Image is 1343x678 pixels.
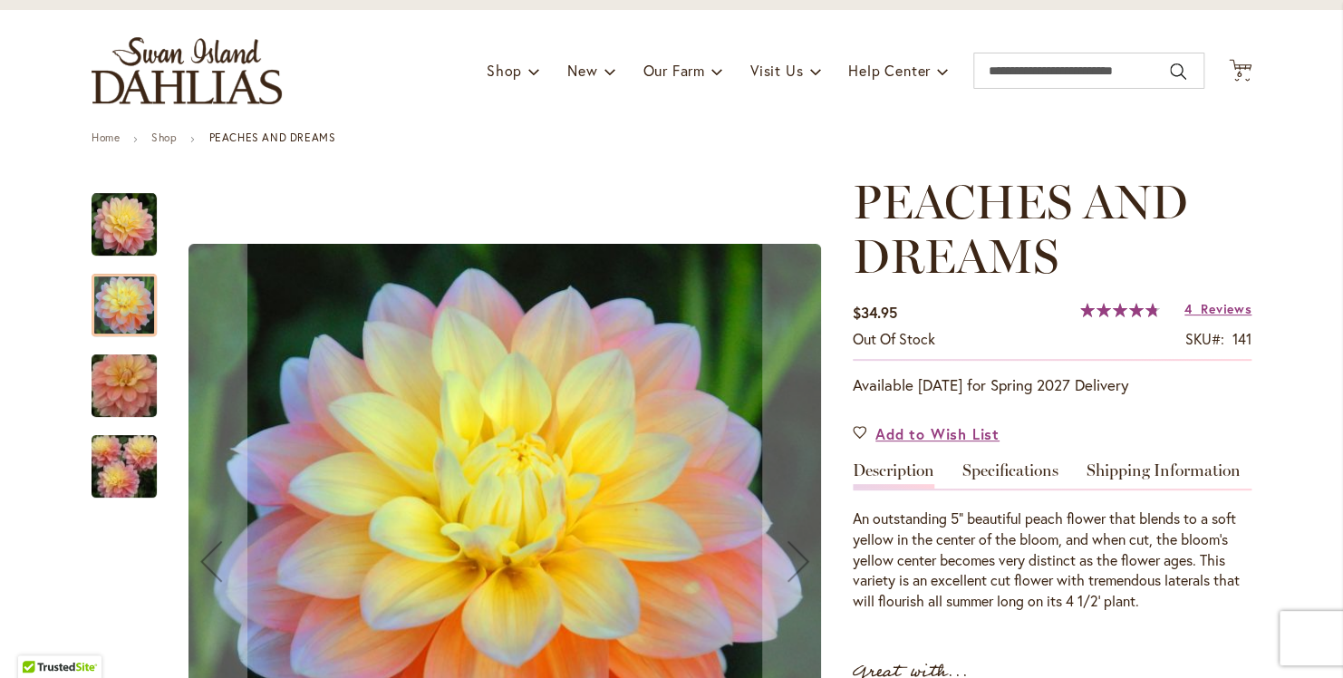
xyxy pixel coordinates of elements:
img: PEACHES AND DREAMS [59,423,189,510]
img: PEACHES AND DREAMS [92,192,157,257]
span: Visit Us [750,61,803,80]
div: 141 [1232,329,1251,350]
span: New [567,61,597,80]
span: Add to Wish List [875,423,1000,444]
div: Detailed Product Info [853,462,1251,612]
img: PEACHES AND DREAMS [59,343,189,430]
div: 95% [1080,303,1160,317]
span: Our Farm [643,61,704,80]
span: PEACHES AND DREAMS [853,173,1188,285]
a: Home [92,131,120,144]
iframe: Launch Accessibility Center [14,614,64,664]
a: Add to Wish List [853,423,1000,444]
div: Availability [853,329,935,350]
div: PEACHES AND DREAMS [92,175,175,256]
div: An outstanding 5” beautiful peach flower that blends to a soft yellow in the center of the bloom,... [853,508,1251,612]
strong: PEACHES AND DREAMS [208,131,335,144]
span: Shop [487,61,522,80]
a: Description [853,462,934,489]
a: Shipping Information [1087,462,1241,489]
span: 4 [1184,300,1193,317]
span: Reviews [1201,300,1251,317]
span: Help Center [848,61,931,80]
a: store logo [92,37,282,104]
span: Out of stock [853,329,935,348]
div: PEACHES AND DREAMS [92,256,175,336]
strong: SKU [1185,329,1224,348]
a: 4 Reviews [1184,300,1251,317]
div: PEACHES AND DREAMS [92,336,175,417]
p: Available [DATE] for Spring 2027 Delivery [853,374,1251,396]
a: Shop [151,131,177,144]
a: Specifications [962,462,1058,489]
span: 6 [1237,68,1243,80]
button: 6 [1229,59,1251,83]
div: PEACHES AND DREAMS [92,417,157,498]
span: $34.95 [853,303,897,322]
